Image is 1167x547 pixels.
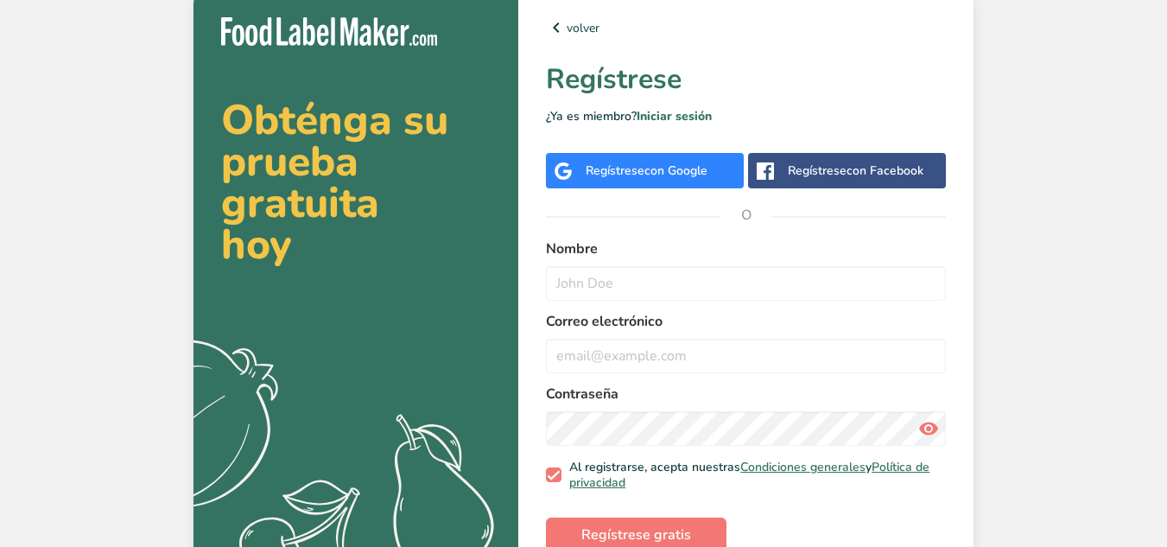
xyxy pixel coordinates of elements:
span: Regístrese gratis [581,525,691,545]
div: Regístrese [788,162,923,180]
input: email@example.com [546,339,946,373]
img: Food Label Maker [221,17,437,46]
label: Nombre [546,239,946,259]
h2: Obténga su prueba gratuita hoy [221,99,491,265]
span: con Facebook [847,162,923,179]
p: ¿Ya es miembro? [546,107,946,125]
h1: Regístrese [546,59,946,100]
label: Contraseña [546,384,946,404]
label: Correo electrónico [546,311,946,332]
input: John Doe [546,266,946,301]
a: volver [546,17,946,38]
span: Al registrarse, acepta nuestras y [561,460,940,490]
a: Condiciones generales [740,459,866,475]
span: con Google [644,162,707,179]
span: O [720,189,772,241]
a: Política de privacidad [569,459,929,491]
div: Regístrese [586,162,707,180]
a: Iniciar sesión [637,108,712,124]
